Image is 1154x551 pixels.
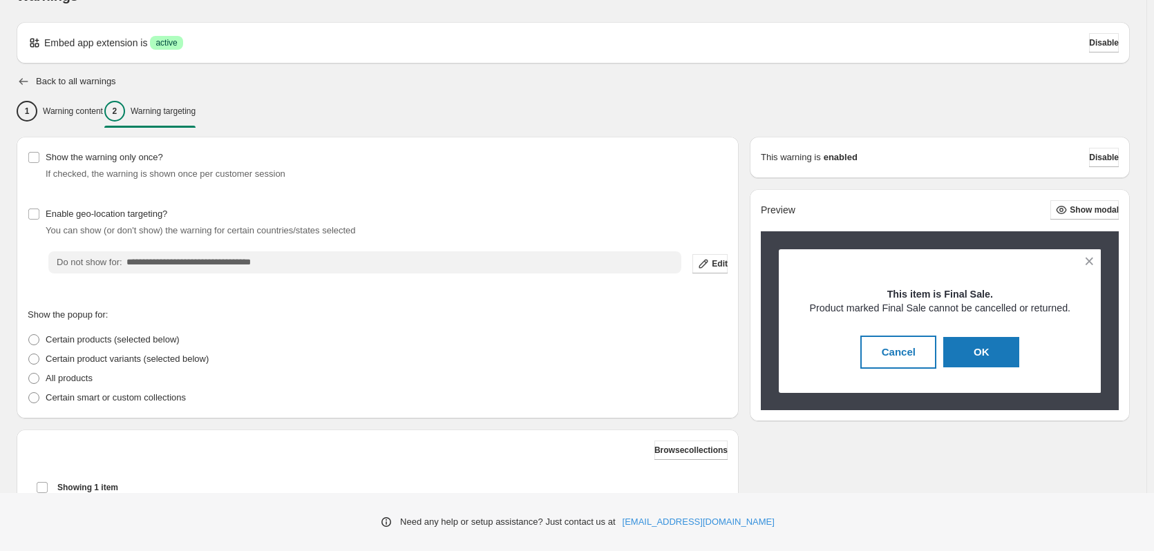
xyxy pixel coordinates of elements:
button: Disable [1089,148,1119,167]
p: Certain smart or custom collections [46,391,186,405]
h2: Preview [761,204,795,216]
span: Certain products (selected below) [46,334,180,345]
p: Warning targeting [131,106,196,117]
span: Disable [1089,152,1119,163]
span: Show the warning only once? [46,152,163,162]
button: Browsecollections [654,441,728,460]
button: 1Warning content [17,97,103,126]
span: If checked, the warning is shown once per customer session [46,168,285,179]
p: Embed app extension is [44,36,147,50]
button: OK [943,337,1019,367]
span: You can show (or don't show) the warning for certain countries/states selected [46,225,356,235]
span: Browse collections [654,445,728,456]
span: Certain product variants (selected below) [46,354,209,364]
button: Disable [1089,33,1119,52]
h2: Back to all warnings [36,76,116,87]
span: Showing 1 item [57,482,118,493]
button: Cancel [860,336,936,369]
button: Edit [692,254,728,273]
button: Show modal [1050,200,1119,220]
div: 1 [17,101,37,122]
span: Enable geo-location targeting? [46,209,167,219]
p: This warning is [761,151,821,164]
span: Do not show for: [57,257,122,267]
p: Warning content [43,106,103,117]
a: [EMAIL_ADDRESS][DOMAIN_NAME] [623,515,775,529]
strong: enabled [824,151,858,164]
span: Show the popup for: [28,309,108,320]
strong: This item is Final Sale. [887,289,993,300]
span: active [155,37,177,48]
span: Edit [712,258,728,269]
button: 2Warning targeting [104,97,196,126]
p: All products [46,371,93,385]
span: Disable [1089,37,1119,48]
div: 2 [104,101,125,122]
span: Show modal [1070,204,1119,215]
p: Product marked Final Sale cannot be cancelled or returned. [810,301,1071,315]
